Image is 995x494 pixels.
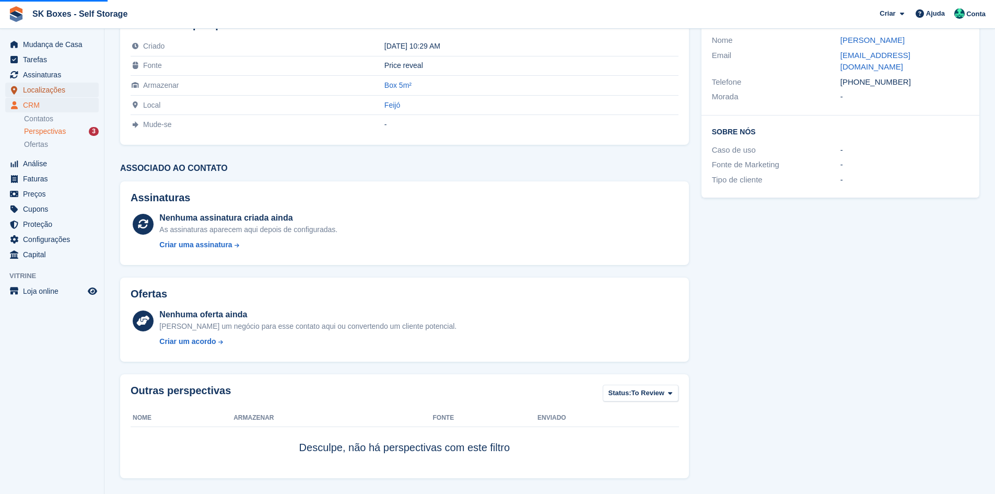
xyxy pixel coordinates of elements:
a: menu [5,156,99,171]
span: Proteção [23,217,86,232]
a: menu [5,98,99,112]
div: Morada [712,91,840,103]
div: [PERSON_NAME] um negócio para esse contato aqui ou convertendo um cliente potencial. [159,321,456,332]
img: stora-icon-8386f47178a22dfd0bd8f6a31ec36ba5ce8667c1dd55bd0f319d3a0aa187defe.svg [8,6,24,22]
a: menu [5,284,99,298]
a: Perspectivas 3 [24,126,99,137]
div: Caso de uso [712,144,840,156]
a: menu [5,83,99,97]
div: [PHONE_NUMBER] [840,76,969,88]
div: Email [712,50,840,73]
span: Faturas [23,171,86,186]
span: Criado [143,42,165,50]
span: Ofertas [24,140,48,150]
a: Contatos [24,114,99,124]
div: - [840,144,969,156]
a: [EMAIL_ADDRESS][DOMAIN_NAME] [840,51,910,72]
span: Análise [23,156,86,171]
div: - [840,159,969,171]
a: Loja de pré-visualização [86,285,99,297]
a: Criar um acordo [159,336,456,347]
a: menu [5,202,99,216]
span: Status: [608,388,631,398]
th: Nome [131,410,233,427]
div: Nenhuma assinatura criada ainda [159,212,337,224]
a: menu [5,52,99,67]
span: Criar [880,8,895,19]
span: Capital [23,247,86,262]
div: As assinaturas aparecem aqui depois de configuradas. [159,224,337,235]
a: [PERSON_NAME] [840,36,905,44]
span: Configurações [23,232,86,247]
a: SK Boxes - Self Storage [28,5,132,22]
a: menu [5,232,99,247]
button: Status: To Review [603,385,678,402]
div: - [840,91,969,103]
a: Criar uma assinatura [159,239,337,250]
span: Cupons [23,202,86,216]
div: Price reveal [384,61,678,70]
span: Conta [966,9,986,19]
span: Assinaturas [23,67,86,82]
span: Fonte [143,61,162,70]
span: Localizações [23,83,86,97]
div: - [840,174,969,186]
h2: Assinaturas [131,192,678,204]
div: Nenhuma oferta ainda [159,308,456,321]
a: Feijó [384,101,400,109]
span: Loja online [23,284,86,298]
div: Criar uma assinatura [159,239,232,250]
span: Mudança de Casa [23,37,86,52]
div: - [384,120,678,129]
h2: Ofertas [131,288,167,300]
th: Enviado [537,410,678,427]
span: Ajuda [926,8,945,19]
a: menu [5,217,99,232]
a: menu [5,187,99,201]
span: Mude-se [143,120,171,129]
span: To Review [631,388,664,398]
span: CRM [23,98,86,112]
div: 3 [89,127,99,136]
div: Fonte de Marketing [712,159,840,171]
a: menu [5,247,99,262]
span: Vitrine [9,271,104,281]
a: Box 5m² [384,81,412,89]
span: Armazenar [143,81,179,89]
th: Fonte [432,410,537,427]
span: Perspectivas [24,127,66,136]
a: Ofertas [24,139,99,150]
div: [DATE] 10:29 AM [384,42,678,50]
div: Nome [712,35,840,47]
div: Telefone [712,76,840,88]
a: menu [5,171,99,186]
span: Tarefas [23,52,86,67]
img: SK Boxes - Comercial [954,8,965,19]
div: Tipo de cliente [712,174,840,186]
a: menu [5,37,99,52]
div: Criar um acordo [159,336,216,347]
span: Desculpe, não há perspectivas com este filtro [299,442,510,453]
th: Armazenar [233,410,432,427]
h3: Associado ao contato [120,164,689,173]
span: Local [143,101,160,109]
h2: Sobre Nós [712,126,969,136]
h2: Outras perspectivas [131,385,231,404]
a: menu [5,67,99,82]
span: Preços [23,187,86,201]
